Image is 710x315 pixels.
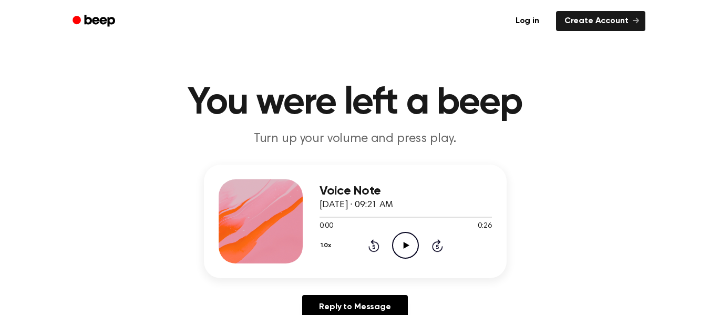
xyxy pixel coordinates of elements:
h3: Voice Note [320,184,492,198]
a: Create Account [556,11,645,31]
button: 1.0x [320,237,335,255]
a: Beep [65,11,125,32]
a: Log in [505,9,550,33]
span: [DATE] · 09:21 AM [320,200,393,210]
h1: You were left a beep [86,84,624,122]
p: Turn up your volume and press play. [153,130,557,148]
span: 0:26 [478,221,491,232]
span: 0:00 [320,221,333,232]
